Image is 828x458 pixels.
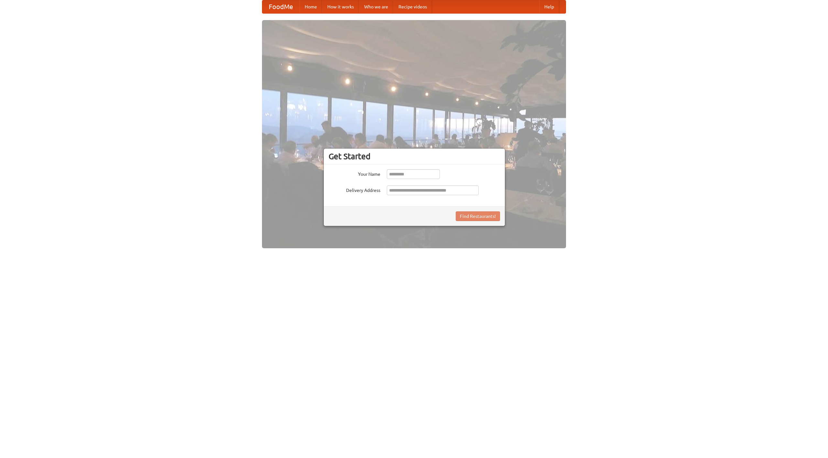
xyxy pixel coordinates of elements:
h3: Get Started [329,151,500,161]
label: Delivery Address [329,185,380,194]
a: Home [300,0,322,13]
button: Find Restaurants! [456,211,500,221]
a: Who we are [359,0,393,13]
a: How it works [322,0,359,13]
label: Your Name [329,169,380,177]
a: Help [539,0,559,13]
a: Recipe videos [393,0,432,13]
a: FoodMe [262,0,300,13]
